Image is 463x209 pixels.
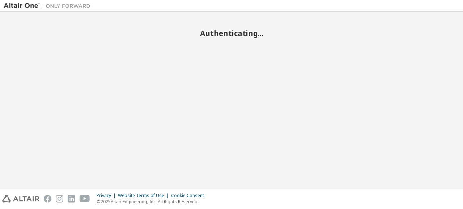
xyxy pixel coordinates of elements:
[171,193,208,199] div: Cookie Consent
[4,29,459,38] h2: Authenticating...
[2,195,39,203] img: altair_logo.svg
[118,193,171,199] div: Website Terms of Use
[80,195,90,203] img: youtube.svg
[56,195,63,203] img: instagram.svg
[97,199,208,205] p: © 2025 Altair Engineering, Inc. All Rights Reserved.
[4,2,94,9] img: Altair One
[68,195,75,203] img: linkedin.svg
[97,193,118,199] div: Privacy
[44,195,51,203] img: facebook.svg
